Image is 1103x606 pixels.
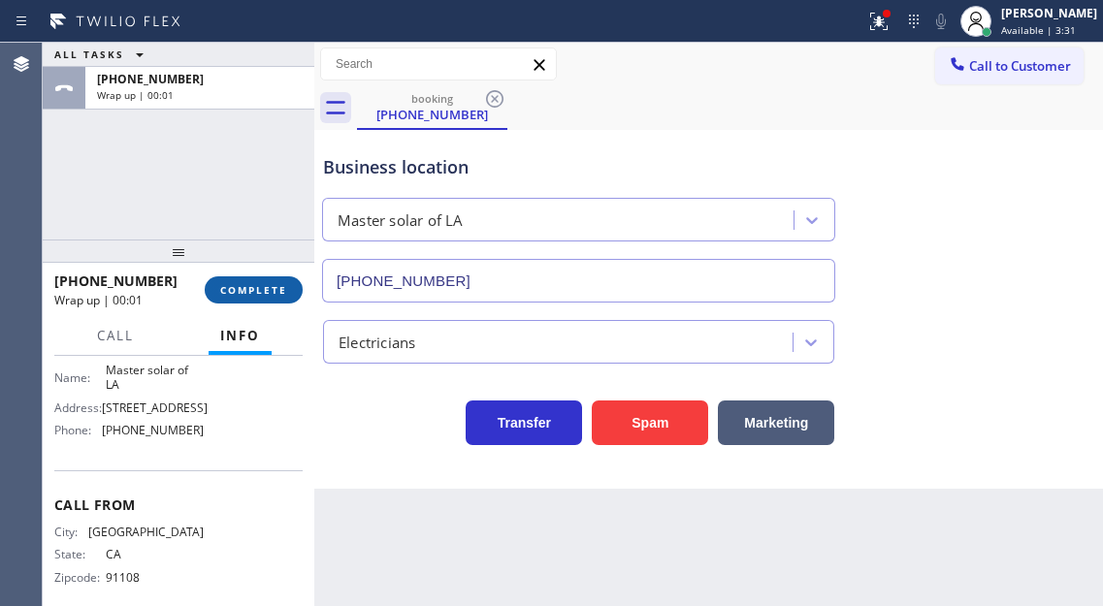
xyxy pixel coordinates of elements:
[1001,5,1097,21] div: [PERSON_NAME]
[97,71,204,87] span: [PHONE_NUMBER]
[102,423,204,437] span: [PHONE_NUMBER]
[209,317,272,355] button: Info
[102,400,208,415] span: [STREET_ADDRESS]
[54,48,124,61] span: ALL TASKS
[338,209,464,232] div: Master solar of LA
[359,91,505,106] div: booking
[43,43,163,66] button: ALL TASKS
[54,292,143,308] span: Wrap up | 00:01
[54,400,102,415] span: Address:
[718,400,834,445] button: Marketing
[323,154,834,180] div: Business location
[88,525,204,539] span: [GEOGRAPHIC_DATA]
[359,106,505,123] div: [PHONE_NUMBER]
[339,331,415,353] div: Electricians
[54,547,106,561] span: State:
[1001,23,1076,37] span: Available | 3:31
[106,547,203,561] span: CA
[205,276,303,303] button: COMPLETE
[321,48,556,80] input: Search
[97,327,134,344] span: Call
[54,525,88,539] span: City:
[97,88,174,102] span: Wrap up | 00:01
[54,423,102,437] span: Phone:
[935,48,1084,84] button: Call to Customer
[54,495,303,514] span: Call From
[85,317,146,355] button: Call
[359,86,505,128] div: (626) 660-5247
[220,283,287,297] span: COMPLETE
[466,400,582,445] button: Transfer
[54,570,106,585] span: Zipcode:
[54,271,178,290] span: [PHONE_NUMBER]
[106,363,203,393] span: Master solar of LA
[969,57,1071,75] span: Call to Customer
[220,327,260,344] span: Info
[106,570,203,585] span: 91108
[592,400,708,445] button: Spam
[322,259,835,303] input: Phone Number
[54,370,106,385] span: Name:
[927,8,955,35] button: Mute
